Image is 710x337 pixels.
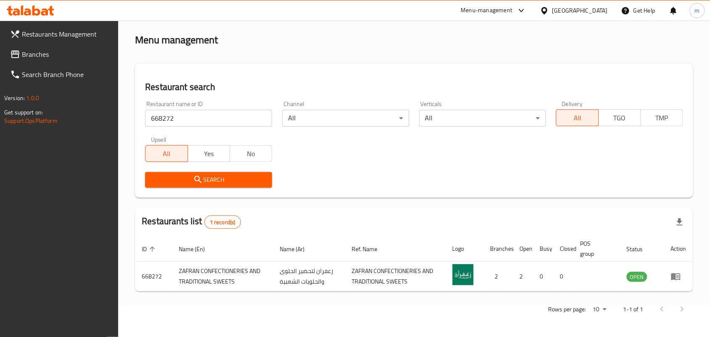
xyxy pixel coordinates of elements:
span: Name (Ar) [280,244,315,254]
span: Version: [4,93,25,103]
span: m [695,6,700,15]
input: Search for restaurant name or ID.. [145,110,272,127]
th: Open [513,236,533,262]
a: Branches [3,44,119,64]
td: 0 [554,262,574,292]
td: 668272 [135,262,172,292]
h2: Restaurant search [145,81,683,93]
th: Branches [484,236,513,262]
span: OPEN [627,272,647,282]
span: TGO [602,112,638,124]
span: Yes [191,148,227,160]
div: All [419,110,546,127]
label: Upsell [151,137,167,143]
span: Name (En) [179,244,216,254]
a: Restaurants Management [3,24,119,44]
td: 2 [513,262,533,292]
span: No [233,148,269,160]
span: Get support on: [4,107,43,118]
span: Status [627,244,654,254]
a: Search Branch Phone [3,64,119,85]
div: Total records count [204,215,241,229]
span: Restaurants Management [22,29,112,39]
td: 2 [484,262,513,292]
table: enhanced table [135,236,693,292]
button: No [230,145,272,162]
div: Rows per page: [590,303,610,316]
span: 1 record(s) [205,218,241,226]
a: Support.OpsPlatform [4,115,58,126]
div: Export file [670,212,690,232]
span: All [560,112,595,124]
h2: Restaurants list [142,215,241,229]
button: All [145,145,188,162]
th: Logo [446,236,484,262]
p: 1-1 of 1 [623,304,644,315]
span: Search [152,175,265,185]
span: Branches [22,49,112,59]
span: All [149,148,184,160]
span: Ref. Name [352,244,388,254]
td: ZAFRAN CONFECTIONERIES AND TRADITIONAL SWEETS [172,262,273,292]
td: زعفران لتحضير الحلوى والحلويات الشعبية [273,262,345,292]
span: 1.0.0 [26,93,39,103]
span: TMP [644,112,680,124]
h2: Menu management [135,33,218,47]
span: POS group [580,239,610,259]
td: ZAFRAN CONFECTIONERIES AND TRADITIONAL SWEETS [345,262,446,292]
label: Delivery [562,101,583,107]
th: Action [664,236,693,262]
div: [GEOGRAPHIC_DATA] [552,6,608,15]
button: Yes [188,145,230,162]
td: 0 [533,262,554,292]
th: Closed [554,236,574,262]
span: ID [142,244,158,254]
span: Search Branch Phone [22,69,112,80]
img: ZAFRAN CONFECTIONERIES AND TRADITIONAL SWEETS [453,264,474,285]
p: Rows per page: [548,304,586,315]
button: TGO [599,109,641,126]
div: Menu [671,271,686,281]
th: Busy [533,236,554,262]
div: Menu-management [461,5,513,16]
div: All [282,110,409,127]
button: All [556,109,599,126]
button: Search [145,172,272,188]
button: TMP [641,109,683,126]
